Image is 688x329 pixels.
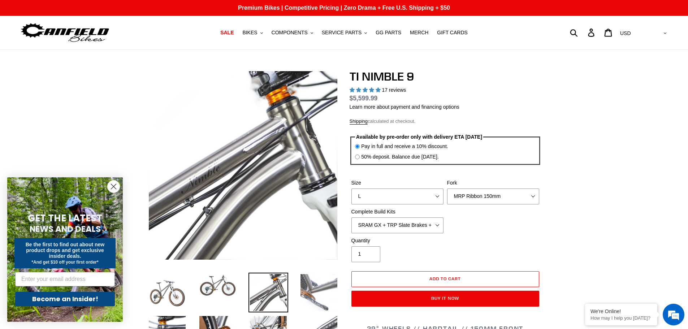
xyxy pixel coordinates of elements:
img: Load image into Gallery viewer, TI NIMBLE 9 [147,273,187,312]
span: NEWS AND DEALS [30,223,101,235]
a: MERCH [406,28,432,38]
h1: TI NIMBLE 9 [350,70,541,83]
span: Be the first to find out about new product drops and get exclusive insider deals. [26,242,105,259]
img: Canfield Bikes [20,21,110,44]
label: Quantity [351,237,443,244]
span: SERVICE PARTS [322,30,362,36]
img: Load image into Gallery viewer, TI NIMBLE 9 [198,273,238,298]
legend: Available by pre-order only with delivery ETA [DATE] [355,133,483,141]
span: MERCH [410,30,428,36]
label: 50% deposit. Balance due [DATE]. [361,153,439,161]
span: BIKES [242,30,257,36]
a: Shipping [350,118,368,125]
div: We're Online! [590,308,652,314]
span: 17 reviews [382,87,406,93]
button: BIKES [239,28,266,38]
a: SALE [217,28,237,38]
label: Size [351,179,443,187]
button: COMPONENTS [268,28,317,38]
span: Add to cart [429,276,461,281]
a: GG PARTS [372,28,405,38]
button: Close dialog [107,180,120,193]
div: calculated at checkout. [350,118,541,125]
span: *And get $10 off your first order* [31,260,98,265]
span: GG PARTS [376,30,401,36]
a: GIFT CARDS [433,28,471,38]
span: 4.88 stars [350,87,382,93]
img: Load image into Gallery viewer, TI NIMBLE 9 [299,273,339,312]
button: Become an Insider! [15,292,115,306]
span: $5,599.99 [350,95,378,102]
label: Pay in full and receive a 10% discount. [361,143,448,150]
button: Add to cart [351,271,539,287]
img: Load image into Gallery viewer, TI NIMBLE 9 [248,273,288,312]
span: SALE [220,30,234,36]
label: Complete Build Kits [351,208,443,216]
button: Buy it now [351,291,539,307]
p: How may I help you today? [590,315,652,321]
span: COMPONENTS [272,30,308,36]
input: Enter your email address [15,272,115,286]
span: GIFT CARDS [437,30,468,36]
button: SERVICE PARTS [318,28,371,38]
label: Fork [447,179,539,187]
span: GET THE LATEST [28,212,102,225]
a: Learn more about payment and financing options [350,104,459,110]
input: Search [574,25,592,40]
